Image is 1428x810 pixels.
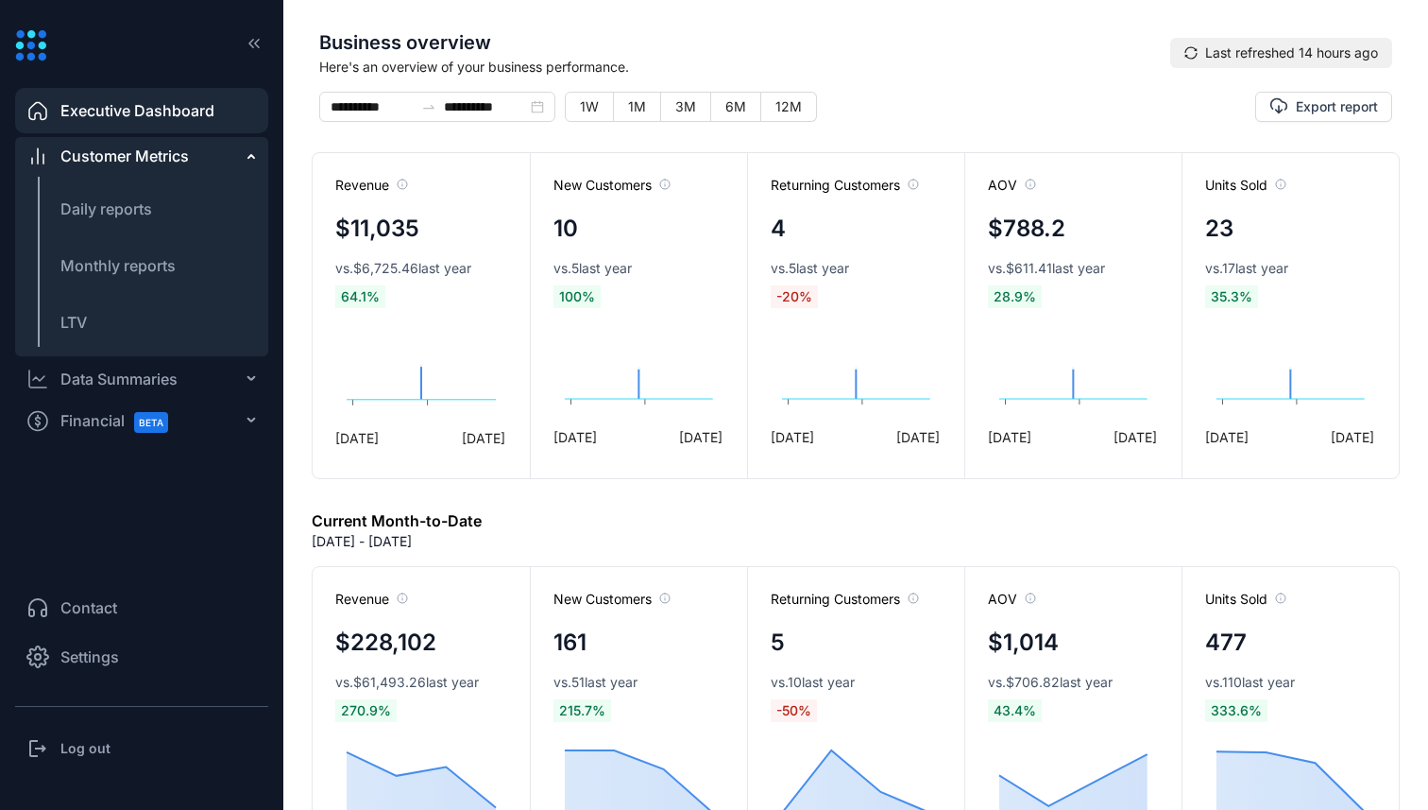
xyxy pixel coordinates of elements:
[1205,176,1286,195] span: Units Sold
[1205,285,1258,308] span: 35.3 %
[771,590,919,609] span: Returning Customers
[60,99,214,122] span: Executive Dashboard
[771,285,818,308] span: -20 %
[771,259,849,278] span: vs. 5 last year
[771,176,919,195] span: Returning Customers
[771,699,817,722] span: -50 %
[335,590,408,609] span: Revenue
[771,626,785,660] h4: 5
[1113,427,1157,447] span: [DATE]
[1205,626,1247,660] h4: 477
[335,176,408,195] span: Revenue
[1205,590,1286,609] span: Units Sold
[553,285,601,308] span: 100 %
[335,212,419,246] h4: $11,035
[60,739,110,758] h3: Log out
[988,427,1031,447] span: [DATE]
[1205,43,1378,63] span: Last refreshed 14 hours ago
[1205,673,1295,692] span: vs. 110 last year
[319,28,1170,57] span: Business overview
[421,99,436,114] span: to
[553,699,611,722] span: 215.7 %
[60,256,176,275] span: Monthly reports
[462,428,505,448] span: [DATE]
[1205,427,1249,447] span: [DATE]
[988,285,1042,308] span: 28.9 %
[988,212,1065,246] h4: $788.2
[553,212,578,246] h4: 10
[421,99,436,114] span: swap-right
[335,428,379,448] span: [DATE]
[988,673,1113,692] span: vs. $706.82 last year
[988,590,1036,609] span: AOV
[335,259,471,278] span: vs. $6,725.46 last year
[60,596,117,619] span: Contact
[1205,699,1267,722] span: 333.6 %
[60,199,152,218] span: Daily reports
[1205,259,1288,278] span: vs. 17 last year
[553,626,586,660] h4: 161
[335,626,436,660] h4: $228,102
[312,532,412,551] p: [DATE] - [DATE]
[725,98,746,114] span: 6M
[134,412,168,433] span: BETA
[60,646,119,668] span: Settings
[988,699,1042,722] span: 43.4 %
[335,699,397,722] span: 270.9 %
[1296,97,1378,116] span: Export report
[60,145,189,167] span: Customer Metrics
[312,509,482,532] h6: Current Month-to-Date
[60,313,87,332] span: LTV
[1170,38,1392,68] button: syncLast refreshed 14 hours ago
[679,427,722,447] span: [DATE]
[553,673,637,692] span: vs. 51 last year
[1331,427,1374,447] span: [DATE]
[628,98,646,114] span: 1M
[771,427,814,447] span: [DATE]
[319,57,1170,77] span: Here's an overview of your business performance.
[775,98,802,114] span: 12M
[60,400,185,442] span: Financial
[553,259,632,278] span: vs. 5 last year
[580,98,599,114] span: 1W
[988,176,1036,195] span: AOV
[553,176,671,195] span: New Customers
[553,427,597,447] span: [DATE]
[1184,46,1198,60] span: sync
[335,673,479,692] span: vs. $61,493.26 last year
[60,368,178,390] div: Data Summaries
[553,590,671,609] span: New Customers
[1205,212,1233,246] h4: 23
[771,673,855,692] span: vs. 10 last year
[335,285,385,308] span: 64.1 %
[675,98,696,114] span: 3M
[1255,92,1392,122] button: Export report
[771,212,786,246] h4: 4
[896,427,940,447] span: [DATE]
[988,626,1059,660] h4: $1,014
[988,259,1105,278] span: vs. $611.41 last year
